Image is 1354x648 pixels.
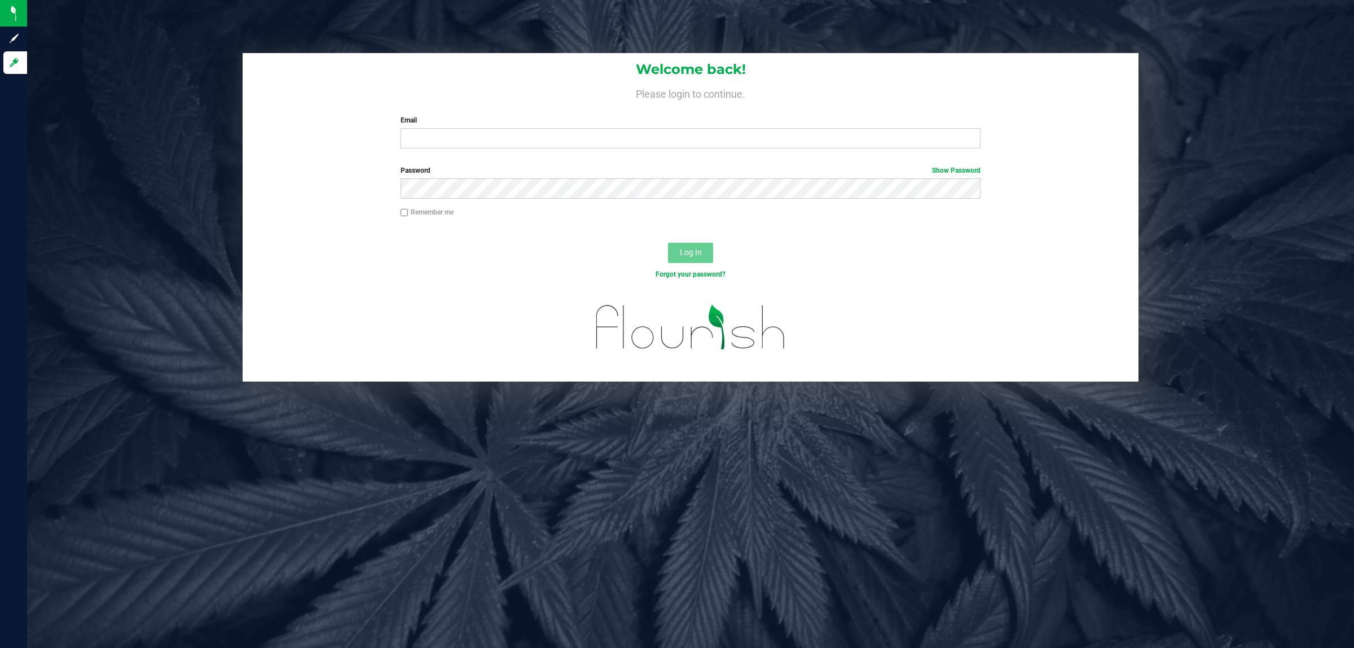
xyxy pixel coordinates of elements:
span: Password [401,167,430,174]
img: flourish_logo.svg [579,291,803,364]
a: Forgot your password? [656,270,726,278]
input: Remember me [401,209,408,217]
label: Email [401,115,981,125]
h1: Welcome back! [243,62,1138,77]
label: Remember me [401,207,454,217]
h4: Please login to continue. [243,86,1138,99]
button: Log In [668,243,713,263]
inline-svg: Sign up [8,33,20,44]
inline-svg: Log in [8,57,20,68]
a: Show Password [932,167,981,174]
span: Log In [680,248,702,257]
